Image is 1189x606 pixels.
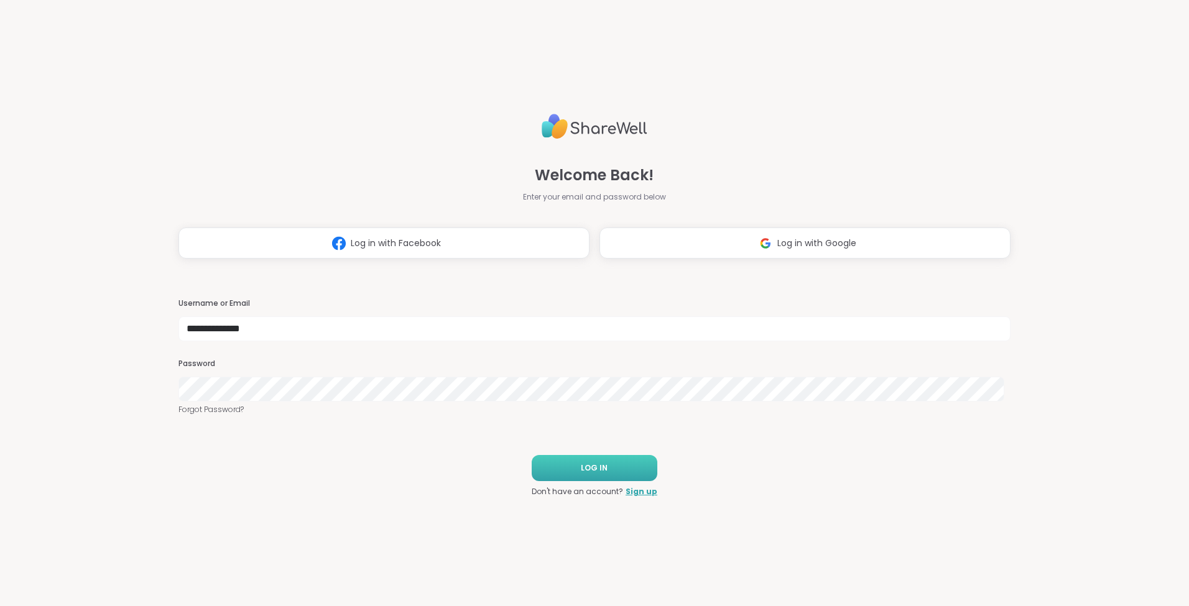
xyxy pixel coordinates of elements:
[178,298,1011,309] h3: Username or Email
[599,227,1011,259] button: Log in with Google
[523,191,666,203] span: Enter your email and password below
[542,109,647,144] img: ShareWell Logo
[777,237,856,250] span: Log in with Google
[532,486,623,497] span: Don't have an account?
[626,486,657,497] a: Sign up
[178,227,590,259] button: Log in with Facebook
[535,164,654,186] span: Welcome Back!
[532,455,657,481] button: LOG IN
[581,462,608,474] span: LOG IN
[178,359,1011,369] h3: Password
[351,237,441,250] span: Log in with Facebook
[178,404,1011,415] a: Forgot Password?
[754,232,777,255] img: ShareWell Logomark
[327,232,351,255] img: ShareWell Logomark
